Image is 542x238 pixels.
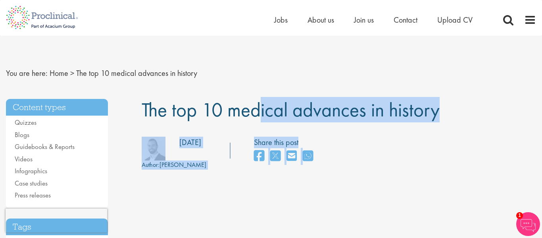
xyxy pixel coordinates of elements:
[15,166,47,175] a: Infographics
[354,15,374,25] a: Join us
[50,68,68,78] a: breadcrumb link
[254,148,264,165] a: share on facebook
[142,161,160,169] span: Author:
[6,68,48,78] span: You are here:
[6,99,108,116] h3: Content types
[142,137,165,161] img: 76d2c18e-6ce3-4617-eefd-08d5a473185b
[274,15,288,25] a: Jobs
[15,118,37,127] a: Quizzes
[308,15,334,25] a: About us
[286,148,297,165] a: share on email
[270,148,281,165] a: share on twitter
[394,15,417,25] a: Contact
[516,212,523,219] span: 1
[15,179,48,188] a: Case studies
[70,68,74,78] span: >
[15,130,29,139] a: Blogs
[303,148,313,165] a: share on whats app
[142,161,206,170] div: [PERSON_NAME]
[15,191,51,199] a: Press releases
[15,142,75,151] a: Guidebooks & Reports
[516,212,540,236] img: Chatbot
[254,137,317,148] label: Share this post
[6,209,107,232] iframe: reCAPTCHA
[142,97,440,122] span: The top 10 medical advances in history
[76,68,197,78] span: The top 10 medical advances in history
[437,15,473,25] a: Upload CV
[179,137,201,148] div: [DATE]
[15,155,33,163] a: Videos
